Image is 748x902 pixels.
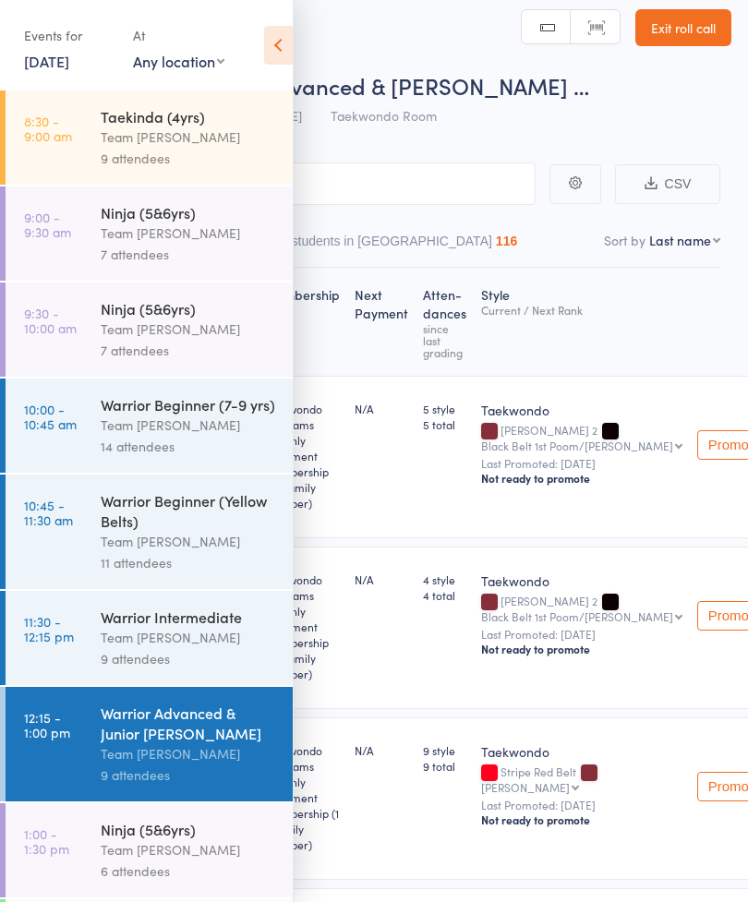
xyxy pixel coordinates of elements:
small: Last Promoted: [DATE] [481,799,682,812]
div: since last grading [423,322,466,358]
a: Exit roll call [635,9,731,46]
div: [PERSON_NAME] 2 [481,424,682,451]
div: Taekwondo [481,571,682,590]
a: 10:00 -10:45 amWarrior Beginner (7-9 yrs)Team [PERSON_NAME]14 attendees [6,379,293,473]
div: [PERSON_NAME] [481,781,570,793]
div: 7 attendees [101,244,277,265]
div: Ninja (5&6yrs) [101,819,277,839]
div: Taekwondo [481,401,682,419]
div: 11 attendees [101,552,277,573]
time: 10:00 - 10:45 am [24,402,77,431]
span: Warrior Advanced & [PERSON_NAME] … [183,70,589,101]
div: Next Payment [347,276,416,367]
div: Warrior Advanced & Junior [PERSON_NAME] [101,703,277,743]
label: Sort by [604,231,645,249]
div: Team [PERSON_NAME] [101,319,277,340]
a: 9:30 -10:00 amNinja (5&6yrs)Team [PERSON_NAME]7 attendees [6,283,293,377]
div: Last name [649,231,711,249]
div: 9 attendees [101,648,277,669]
div: Warrior Beginner (Yellow Belts) [101,490,277,531]
a: 10:45 -11:30 amWarrior Beginner (Yellow Belts)Team [PERSON_NAME]11 attendees [6,475,293,589]
span: 9 style [423,742,466,758]
button: CSV [615,164,720,204]
div: 9 attendees [101,148,277,169]
div: Any location [133,51,224,71]
div: 6 attendees [101,860,277,882]
time: 10:45 - 11:30 am [24,498,73,527]
div: Taekwondo Programs Monthly Instalment Membership (2 x family member) [264,401,340,511]
div: 116 [496,234,517,248]
span: 5 style [423,401,466,416]
div: Taekwondo [481,742,682,761]
span: 5 total [423,416,466,432]
a: 11:30 -12:15 pmWarrior IntermediateTeam [PERSON_NAME]9 attendees [6,591,293,685]
span: 4 total [423,587,466,603]
div: Taekwondo Programs Monthly Instalment Membership (1 x family member) [264,742,340,852]
span: 4 style [423,571,466,587]
time: 12:15 - 1:00 pm [24,710,70,740]
div: N/A [355,742,408,758]
time: 9:30 - 10:00 am [24,306,77,335]
div: Ninja (5&6yrs) [101,202,277,222]
time: 8:30 - 9:00 am [24,114,72,143]
div: Style [474,276,690,367]
span: 9 total [423,758,466,774]
div: Taekwondo Programs Monthly Instalment Membership (2 x family member) [264,571,340,681]
div: 9 attendees [101,764,277,786]
div: N/A [355,571,408,587]
time: 1:00 - 1:30 pm [24,826,69,856]
div: Warrior Intermediate [101,607,277,627]
div: Team [PERSON_NAME] [101,222,277,244]
div: Current / Next Rank [481,304,682,316]
div: 14 attendees [101,436,277,457]
div: Warrior Beginner (7-9 yrs) [101,394,277,415]
time: 9:00 - 9:30 am [24,210,71,239]
div: Team [PERSON_NAME] [101,627,277,648]
div: Events for [24,20,115,51]
div: Not ready to promote [481,471,682,486]
div: Black Belt 1st Poom/[PERSON_NAME] [481,439,673,451]
div: Stripe Red Belt [481,765,682,793]
span: Taekwondo Room [331,106,437,125]
div: Atten­dances [416,276,474,367]
div: Team [PERSON_NAME] [101,531,277,552]
div: At [133,20,224,51]
div: Not ready to promote [481,812,682,827]
small: Last Promoted: [DATE] [481,628,682,641]
div: Team [PERSON_NAME] [101,839,277,860]
div: Membership [257,276,347,367]
div: Taekinda (4yrs) [101,106,277,126]
a: [DATE] [24,51,69,71]
div: Team [PERSON_NAME] [101,126,277,148]
a: 8:30 -9:00 amTaekinda (4yrs)Team [PERSON_NAME]9 attendees [6,90,293,185]
div: [PERSON_NAME] 2 [481,595,682,622]
small: Last Promoted: [DATE] [481,457,682,470]
div: Black Belt 1st Poom/[PERSON_NAME] [481,610,673,622]
div: Not ready to promote [481,642,682,656]
a: 9:00 -9:30 amNinja (5&6yrs)Team [PERSON_NAME]7 attendees [6,186,293,281]
button: Other students in [GEOGRAPHIC_DATA]116 [256,224,518,267]
div: N/A [355,401,408,416]
div: Ninja (5&6yrs) [101,298,277,319]
time: 11:30 - 12:15 pm [24,614,74,643]
div: Team [PERSON_NAME] [101,415,277,436]
a: 1:00 -1:30 pmNinja (5&6yrs)Team [PERSON_NAME]6 attendees [6,803,293,897]
div: 7 attendees [101,340,277,361]
a: 12:15 -1:00 pmWarrior Advanced & Junior [PERSON_NAME]Team [PERSON_NAME]9 attendees [6,687,293,801]
div: Team [PERSON_NAME] [101,743,277,764]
